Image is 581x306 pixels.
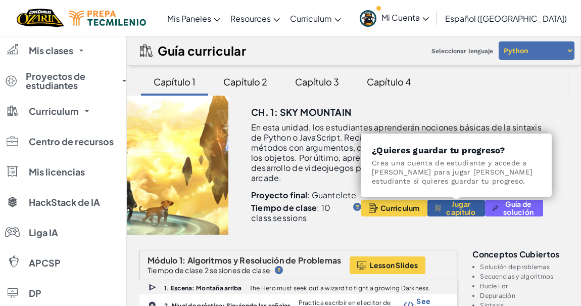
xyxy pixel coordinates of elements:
[472,250,568,258] h3: Conceptos cubiertos
[29,228,58,237] span: Liga IA
[501,200,536,216] span: Guía de solución
[251,190,361,200] p: : Guantelete
[17,8,64,28] a: Ozaria by CodeCombat logo
[251,190,307,200] b: Proyecto final
[370,261,418,269] span: Lesson Slides
[148,266,270,274] p: Tiempo de clase 2 sesiones de clase
[26,72,116,90] span: Proyectos de estudiantes
[251,122,543,183] p: En esta unidad, los estudiantes aprenderán nociones básicas de la sintaxis de Python o JavaScript...
[158,43,246,58] h2: Guía curricular
[480,273,568,280] li: Secuencias y algoritmos
[480,264,568,270] li: Solución de problemas
[427,200,485,216] button: Jugar capítulo
[139,280,457,294] a: 1. Escena: Montaña arriba The Hero must seek out a wizard to fight a growing Darkness.
[372,158,541,186] p: Crea una cuenta de estudiante y accede a [PERSON_NAME] para jugar [PERSON_NAME] estudiante si qui...
[140,45,153,57] img: IconCurriculumGuide.svg
[29,167,85,177] span: Mis licencias
[187,255,342,266] span: Algoritmos y Resolución de Problemas
[355,2,434,34] a: Mi Cuenta
[162,5,225,32] a: Mis Paneles
[480,283,568,289] li: Bucle For
[381,12,429,23] span: Mi Cuenta
[179,255,186,266] span: 1:
[148,255,178,266] span: Módulo
[213,70,277,94] div: Capítulo 2
[350,256,426,274] button: Lesson Slides
[29,137,114,146] span: Centro de recursos
[361,200,427,216] button: Curriculum
[357,70,421,94] div: Capítulo 4
[372,145,541,156] h3: ¿Quieres guardar tu progreso?
[275,266,283,274] img: IconHint.svg
[427,43,497,59] span: Seleccionar lenguaje
[143,70,206,94] div: Capítulo 1
[251,202,317,213] b: Tiempo de clase
[445,200,477,216] span: Jugar capítulo
[290,13,332,24] span: Curriculum
[485,200,543,216] button: Guía de solución
[445,13,567,24] span: Español ([GEOGRAPHIC_DATA])
[29,46,73,55] span: Mis clases
[167,13,211,24] span: Mis Paneles
[285,5,346,32] a: Curriculum
[380,204,420,212] span: Curriculum
[230,13,271,24] span: Resources
[149,283,158,292] img: IconCutscene.svg
[29,107,79,116] span: Curriculum
[440,5,572,32] a: Español ([GEOGRAPHIC_DATA])
[360,10,376,27] img: avatar
[251,203,349,223] p: : 10 class sessions
[250,285,430,291] p: The Hero must seek out a wizard to fight a growing Darkness.
[251,105,352,120] h3: Ch. 1: Sky Mountain
[69,11,146,26] img: Tecmilenio logo
[17,8,64,28] img: Home
[480,292,568,299] li: Depuración
[164,284,242,292] b: 1. Escena: Montaña arriba
[29,198,100,207] span: HackStack de IA
[225,5,285,32] a: Resources
[353,203,361,211] img: IconHint.svg
[285,70,349,94] div: Capítulo 3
